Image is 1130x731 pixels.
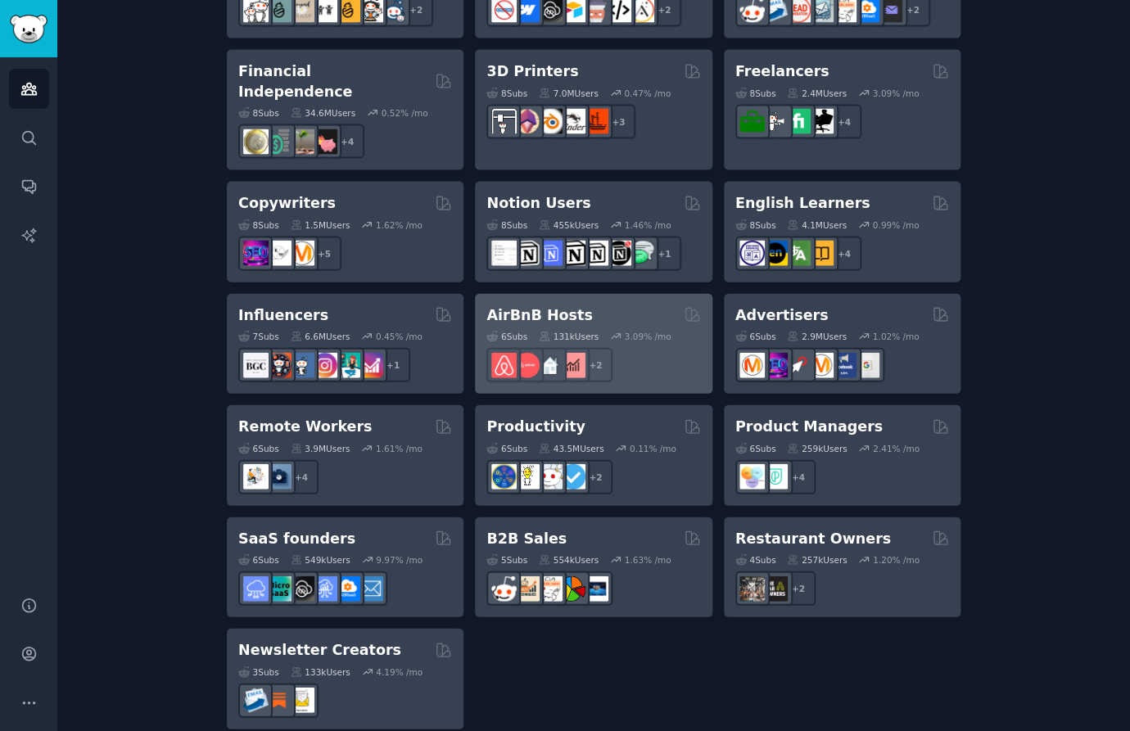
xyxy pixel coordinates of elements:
img: InstagramGrowthTips [358,353,383,378]
div: + 4 [330,124,364,159]
img: AskNotion [583,241,608,266]
div: 6 Sub s [486,443,527,454]
img: FacebookAds [831,353,857,378]
img: influencermarketing [335,353,360,378]
img: fatFIRE [312,129,337,155]
img: sales [491,576,517,602]
div: 34.6M Users [291,107,355,119]
img: Notiontemplates [491,241,517,266]
img: RemoteJobs [243,464,269,490]
div: 4.19 % /mo [376,666,423,678]
img: socialmedia [266,353,292,378]
div: 8 Sub s [238,107,279,119]
img: microsaas [266,576,292,602]
img: ProductManagement [739,464,765,490]
img: B_2_B_Selling_Tips [583,576,608,602]
div: 0.11 % /mo [630,443,676,454]
div: + 2 [781,571,816,606]
div: 6.6M Users [291,331,350,342]
img: 3Dmodeling [514,109,540,134]
h2: AirBnB Hosts [486,305,592,326]
h2: Notion Users [486,193,590,214]
div: + 5 [307,237,341,271]
img: B2BSaaS [335,576,360,602]
img: FixMyPrint [583,109,608,134]
img: NotionPromote [629,241,654,266]
div: + 3 [601,105,635,139]
img: FinancialPlanning [266,129,292,155]
div: 131k Users [539,331,599,342]
div: + 4 [827,237,861,271]
div: 43.5M Users [539,443,603,454]
img: Freelancers [808,109,834,134]
div: 8 Sub s [486,88,527,99]
h2: Restaurant Owners [735,529,891,549]
div: 4 Sub s [735,554,776,566]
img: InstagramMarketing [312,353,337,378]
div: 549k Users [291,554,350,566]
div: + 4 [781,460,816,494]
div: 2.41 % /mo [873,443,920,454]
div: 1.20 % /mo [873,554,920,566]
img: AirBnBHosts [514,353,540,378]
img: SaaSSales [312,576,337,602]
img: BeautyGuruChatter [243,353,269,378]
div: 0.47 % /mo [624,88,671,99]
img: EnglishLearning [762,241,788,266]
div: 8 Sub s [735,88,776,99]
img: productivity [537,464,563,490]
div: 133k Users [291,666,350,678]
h2: Financial Independence [238,61,429,102]
h2: Freelancers [735,61,829,82]
div: + 4 [284,460,319,494]
img: languagelearning [739,241,765,266]
img: freelance_forhire [762,109,788,134]
div: 2.9M Users [787,331,847,342]
h2: Newsletter Creators [238,640,401,661]
img: content_marketing [289,241,314,266]
h2: Influencers [238,305,328,326]
img: ProductMgmt [762,464,788,490]
div: 0.99 % /mo [873,219,920,231]
div: + 2 [578,348,612,382]
div: 455k Users [539,219,599,231]
img: rentalproperties [537,353,563,378]
img: NoCodeSaaS [289,576,314,602]
img: ender3 [560,109,585,134]
h2: Advertisers [735,305,829,326]
div: 6 Sub s [735,443,776,454]
img: advertising [808,353,834,378]
h2: English Learners [735,193,870,214]
div: 8 Sub s [735,219,776,231]
img: salestechniques [514,576,540,602]
div: 4.1M Users [787,219,847,231]
img: googleads [854,353,879,378]
img: BarOwners [762,576,788,602]
h2: Product Managers [735,417,883,437]
div: 1.63 % /mo [625,554,671,566]
div: 7 Sub s [238,331,279,342]
img: notioncreations [514,241,540,266]
div: 0.52 % /mo [382,107,428,119]
img: marketing [739,353,765,378]
img: work [266,464,292,490]
h2: 3D Printers [486,61,578,82]
img: lifehacks [514,464,540,490]
div: 5 Sub s [486,554,527,566]
img: BestNotionTemplates [606,241,631,266]
img: B2BSales [560,576,585,602]
div: 8 Sub s [238,219,279,231]
img: LearnEnglishOnReddit [808,241,834,266]
img: restaurantowners [739,576,765,602]
div: 3.09 % /mo [625,331,671,342]
div: 257k Users [787,554,847,566]
div: + 1 [376,348,410,382]
img: SEO [243,241,269,266]
img: Emailmarketing [243,688,269,713]
h2: Productivity [486,417,585,437]
h2: Remote Workers [238,417,372,437]
img: Fire [289,129,314,155]
div: 554k Users [539,554,599,566]
div: 1.02 % /mo [873,331,920,342]
img: PPC [785,353,811,378]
